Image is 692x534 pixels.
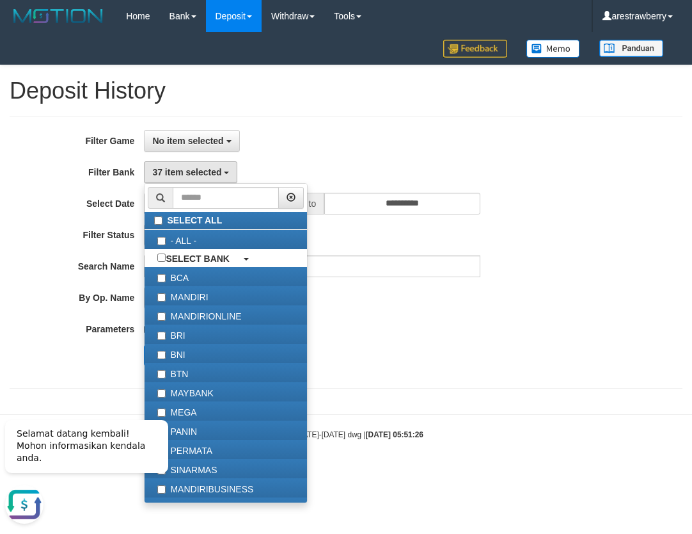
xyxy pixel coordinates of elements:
label: OVO [145,498,307,517]
input: BRI [157,332,166,340]
input: MANDIRIONLINE [157,312,166,321]
small: code © [DATE]-[DATE] dwg | [269,430,423,439]
span: No item selected [152,136,223,146]
img: MOTION_logo.png [10,6,107,26]
button: No item selected [144,130,239,152]
img: Feedback.jpg [443,40,507,58]
h1: Deposit History [10,78,682,104]
input: BCA [157,274,166,282]
label: SELECT ALL [145,212,307,229]
input: - ALL - [157,237,166,245]
button: 37 item selected [144,161,237,183]
label: - ALL - [145,230,307,249]
label: BCA [145,267,307,286]
input: SELECT ALL [154,216,162,225]
label: PERMATA [145,440,307,459]
label: BRI [145,325,307,344]
label: MANDIRIONLINE [145,305,307,325]
input: BTN [157,370,166,378]
input: MAYBANK [157,389,166,398]
span: to [301,193,325,214]
label: BTN [145,363,307,382]
b: SELECT BANK [166,254,230,264]
input: BNI [157,351,166,359]
label: MEGA [145,401,307,421]
label: BNI [145,344,307,363]
label: MAYBANK [145,382,307,401]
span: 37 item selected [152,167,221,177]
input: SELECT BANK [157,254,166,262]
img: Button%20Memo.svg [526,40,580,58]
a: SELECT BANK [145,249,307,267]
span: Selamat datang kembali! Mohon informasikan kendala anda. [17,20,145,54]
input: MANDIRI [157,293,166,302]
button: Open LiveChat chat widget [5,77,43,115]
label: SINARMAS [145,459,307,478]
label: MANDIRIBUSINESS [145,478,307,498]
label: MANDIRI [145,286,307,305]
strong: [DATE] 05:51:26 [366,430,423,439]
label: PANIN [145,421,307,440]
img: panduan.png [599,40,663,57]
